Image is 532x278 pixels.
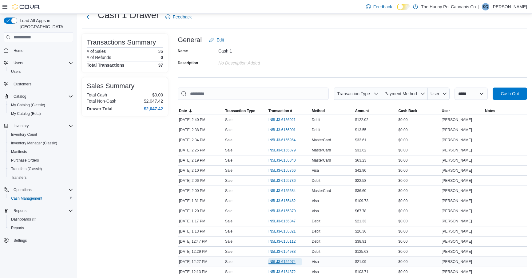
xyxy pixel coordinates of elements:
p: Sale [225,117,232,122]
span: IN5LJ3-6155879 [268,148,296,153]
span: Home [14,48,23,53]
span: Inventory Manager (Classic) [9,139,73,147]
span: Visa [312,198,319,203]
div: [DATE] 12:29 PM [178,248,224,255]
span: Feedback [173,14,192,20]
div: $0.00 [397,116,440,123]
span: Users [11,59,73,67]
span: [PERSON_NAME] [442,209,472,213]
span: $67.78 [355,209,367,213]
span: Operations [14,187,32,192]
span: Cash Back [398,108,417,113]
span: [PERSON_NAME] [442,249,472,254]
span: MasterCard [312,188,331,193]
button: Amount [354,107,397,115]
span: IN5LJ3-6155840 [268,158,296,163]
a: My Catalog (Beta) [9,110,43,117]
span: IN5LJ3-6155964 [268,138,296,143]
div: [DATE] 2:38 PM [178,126,224,134]
span: IN5LJ3-6155112 [268,239,296,244]
a: Transfers (Classic) [9,165,44,173]
p: Sale [225,239,232,244]
span: Inventory Manager (Classic) [11,141,57,146]
span: Visa [312,269,319,274]
button: Settings [1,236,76,245]
a: Inventory Count [9,131,40,138]
button: Users [11,59,26,67]
span: Visa [312,209,319,213]
span: $31.62 [355,148,367,153]
button: Transaction Type [334,88,381,100]
span: Cash Management [11,196,42,201]
a: Dashboards [9,216,38,223]
div: $0.00 [397,228,440,235]
button: IN5LJ3-6155964 [268,136,302,144]
span: IN5LJ3-6155462 [268,198,296,203]
button: Transaction Type [224,107,267,115]
button: Inventory Manager (Classic) [6,139,76,147]
span: [PERSON_NAME] [442,168,472,173]
span: Transaction # [268,108,292,113]
span: IN5LJ3-6156021 [268,117,296,122]
span: [PERSON_NAME] [442,148,472,153]
button: Home [1,46,76,55]
span: $122.02 [355,117,368,122]
span: Dashboards [11,217,36,222]
div: [DATE] 2:06 PM [178,177,224,184]
span: Purchase Orders [9,157,73,164]
span: $13.55 [355,127,367,132]
span: [PERSON_NAME] [442,178,472,183]
p: | [478,3,479,10]
span: Customers [11,80,73,88]
span: Transfers [9,174,73,181]
span: [PERSON_NAME] [442,229,472,234]
a: Settings [11,237,29,244]
h1: Cash 1 Drawer [98,9,159,21]
a: Feedback [363,1,395,13]
p: Sale [225,219,232,224]
button: Inventory [1,122,76,130]
span: Settings [11,237,73,244]
a: My Catalog (Classic) [9,101,48,109]
a: Feedback [163,11,194,23]
div: [DATE] 2:34 PM [178,136,224,144]
span: $38.91 [355,239,367,244]
div: [DATE] 1:17 PM [178,217,224,225]
p: Sale [225,148,232,153]
h6: # of Sales [87,49,106,54]
p: Sale [225,188,232,193]
span: MasterCard [312,138,331,143]
span: IN5LJ3-6155321 [268,229,296,234]
div: $0.00 [397,187,440,194]
span: My Catalog (Classic) [9,101,73,109]
button: Inventory [11,122,31,130]
div: $0.00 [397,268,440,276]
span: IN5LJ3-6155347 [268,219,296,224]
span: Date [179,108,187,113]
span: Transfers (Classic) [9,165,73,173]
span: KQ [483,3,488,10]
div: [DATE] 12:13 PM [178,268,224,276]
button: IN5LJ3-6154983 [268,248,302,255]
span: Users [14,61,23,65]
span: $33.61 [355,138,367,143]
h3: Sales Summary [87,82,134,90]
h4: 37 [158,63,163,68]
span: IN5LJ3-6156001 [268,127,296,132]
span: Users [9,68,73,75]
button: Catalog [11,93,29,100]
span: Operations [11,186,73,194]
p: $2,047.42 [144,99,163,104]
button: Cash Out [493,88,527,100]
span: [PERSON_NAME] [442,198,472,203]
button: Operations [1,186,76,194]
button: IN5LJ3-6156001 [268,126,302,134]
h4: $2,047.42 [144,106,163,111]
span: Amount [355,108,369,113]
button: Catalog [1,92,76,101]
button: Date [178,107,224,115]
h6: # of Refunds [87,55,111,60]
span: Transaction Type [337,91,370,96]
button: IN5LJ3-6154872 [268,268,302,276]
div: $0.00 [397,136,440,144]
